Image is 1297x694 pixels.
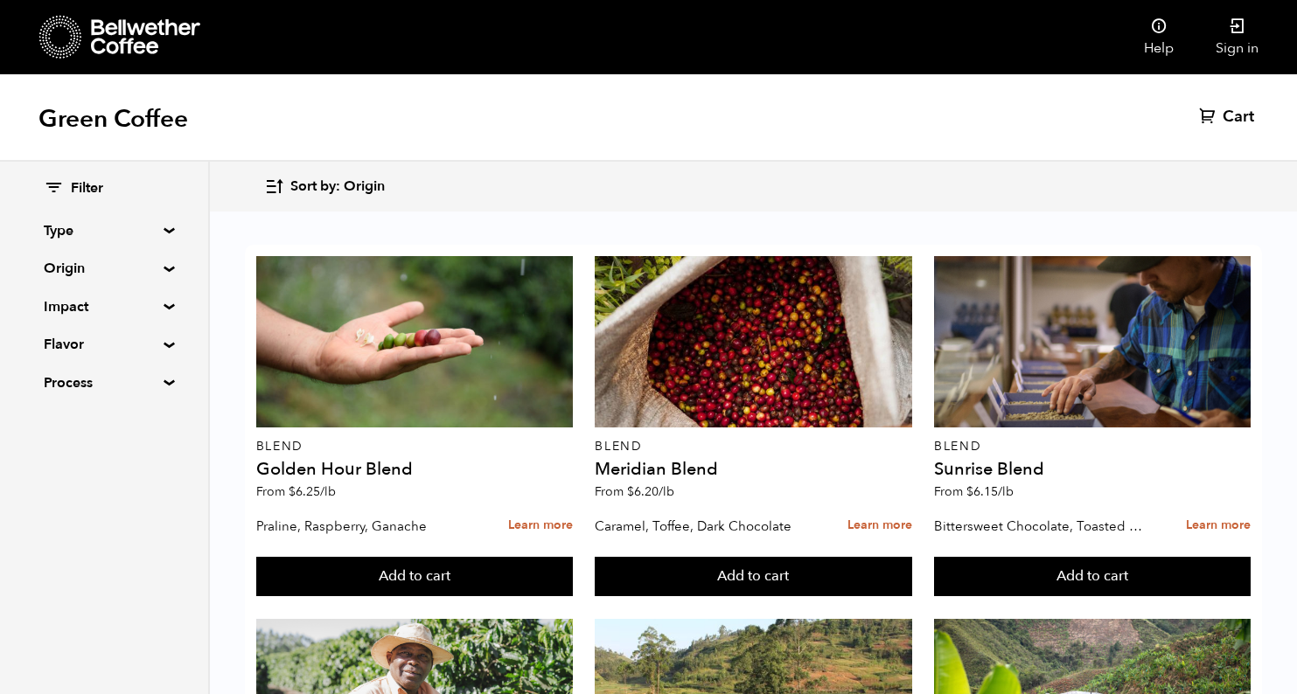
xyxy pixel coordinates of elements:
p: Caramel, Toffee, Dark Chocolate [595,513,810,539]
span: $ [966,483,973,500]
span: From [256,483,336,500]
bdi: 6.20 [627,483,674,500]
span: $ [289,483,296,500]
summary: Impact [44,296,164,317]
span: From [934,483,1014,500]
button: Add to cart [934,557,1251,597]
span: Cart [1223,107,1254,128]
button: Sort by: Origin [264,166,385,207]
summary: Process [44,372,164,393]
h1: Green Coffee [38,103,188,135]
bdi: 6.15 [966,483,1014,500]
p: Praline, Raspberry, Ganache [256,513,471,539]
span: Sort by: Origin [290,177,385,197]
p: Blend [934,441,1251,453]
span: $ [627,483,634,500]
summary: Flavor [44,334,164,355]
button: Add to cart [256,557,573,597]
span: /lb [998,483,1014,500]
summary: Origin [44,258,164,279]
span: /lb [659,483,674,500]
summary: Type [44,220,164,241]
h4: Meridian Blend [595,461,911,478]
bdi: 6.25 [289,483,336,500]
a: Learn more [508,507,573,545]
a: Learn more [1186,507,1251,545]
button: Add to cart [595,557,911,597]
span: From [595,483,674,500]
span: /lb [320,483,336,500]
a: Learn more [847,507,912,545]
h4: Golden Hour Blend [256,461,573,478]
h4: Sunrise Blend [934,461,1251,478]
p: Blend [595,441,911,453]
span: Filter [71,179,103,198]
p: Blend [256,441,573,453]
a: Cart [1199,107,1259,128]
p: Bittersweet Chocolate, Toasted Marshmallow, Candied Orange, Praline [934,513,1149,539]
